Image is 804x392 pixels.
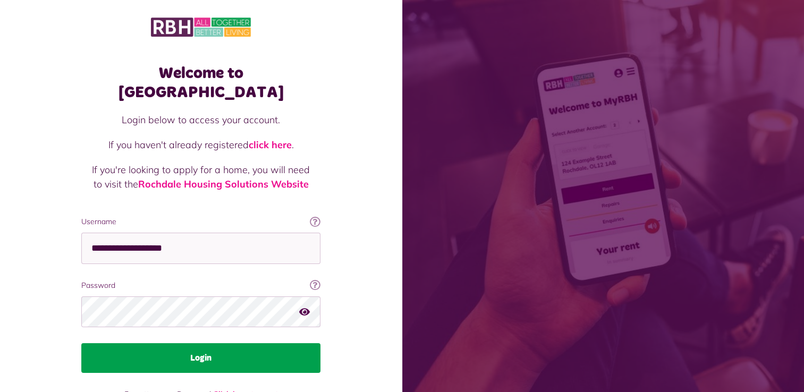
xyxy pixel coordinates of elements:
p: If you haven't already registered . [92,138,310,152]
a: Rochdale Housing Solutions Website [138,178,309,190]
h1: Welcome to [GEOGRAPHIC_DATA] [81,64,320,102]
label: Username [81,216,320,227]
p: If you're looking to apply for a home, you will need to visit the [92,163,310,191]
label: Password [81,280,320,291]
button: Login [81,343,320,373]
p: Login below to access your account. [92,113,310,127]
a: click here [249,139,292,151]
img: MyRBH [151,16,251,38]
